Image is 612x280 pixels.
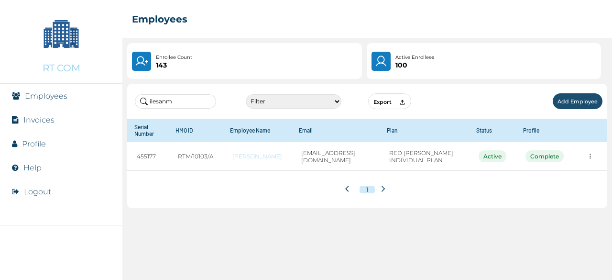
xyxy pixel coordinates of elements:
[292,119,380,142] th: Email
[553,93,602,109] button: Add Employee
[156,54,192,61] p: Enrollee Count
[168,119,223,142] th: HMO ID
[23,163,42,172] a: Help
[469,119,516,142] th: Status
[132,13,187,25] h2: Employees
[368,93,411,109] button: Export
[127,142,168,171] td: 455177
[10,256,113,270] img: RelianceHMO's Logo
[479,150,506,162] div: Active
[516,119,573,142] th: Profile
[156,61,192,69] p: 143
[223,119,292,142] th: Employee Name
[374,55,388,68] img: User.4b94733241a7e19f64acd675af8f0752.svg
[232,153,282,160] a: [PERSON_NAME]
[583,149,598,164] button: more
[37,10,85,57] img: Company
[135,55,148,68] img: UserPlus.219544f25cf47e120833d8d8fc4c9831.svg
[25,91,67,101] a: Employees
[525,150,564,162] div: Complete
[24,187,51,196] button: Logout
[380,142,469,171] td: RED [PERSON_NAME] INDIVIDUAL PLAN
[22,139,46,148] a: Profile
[23,115,55,124] a: Invoices
[380,119,469,142] th: Plan
[135,94,216,109] input: Search
[395,61,434,69] p: 100
[395,54,434,61] p: Active Enrollees
[168,142,223,171] td: RTM/10103/A
[292,142,380,171] td: [EMAIL_ADDRESS][DOMAIN_NAME]
[43,62,80,74] p: RT COM
[360,186,375,193] button: 1
[127,119,168,142] th: Serial Number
